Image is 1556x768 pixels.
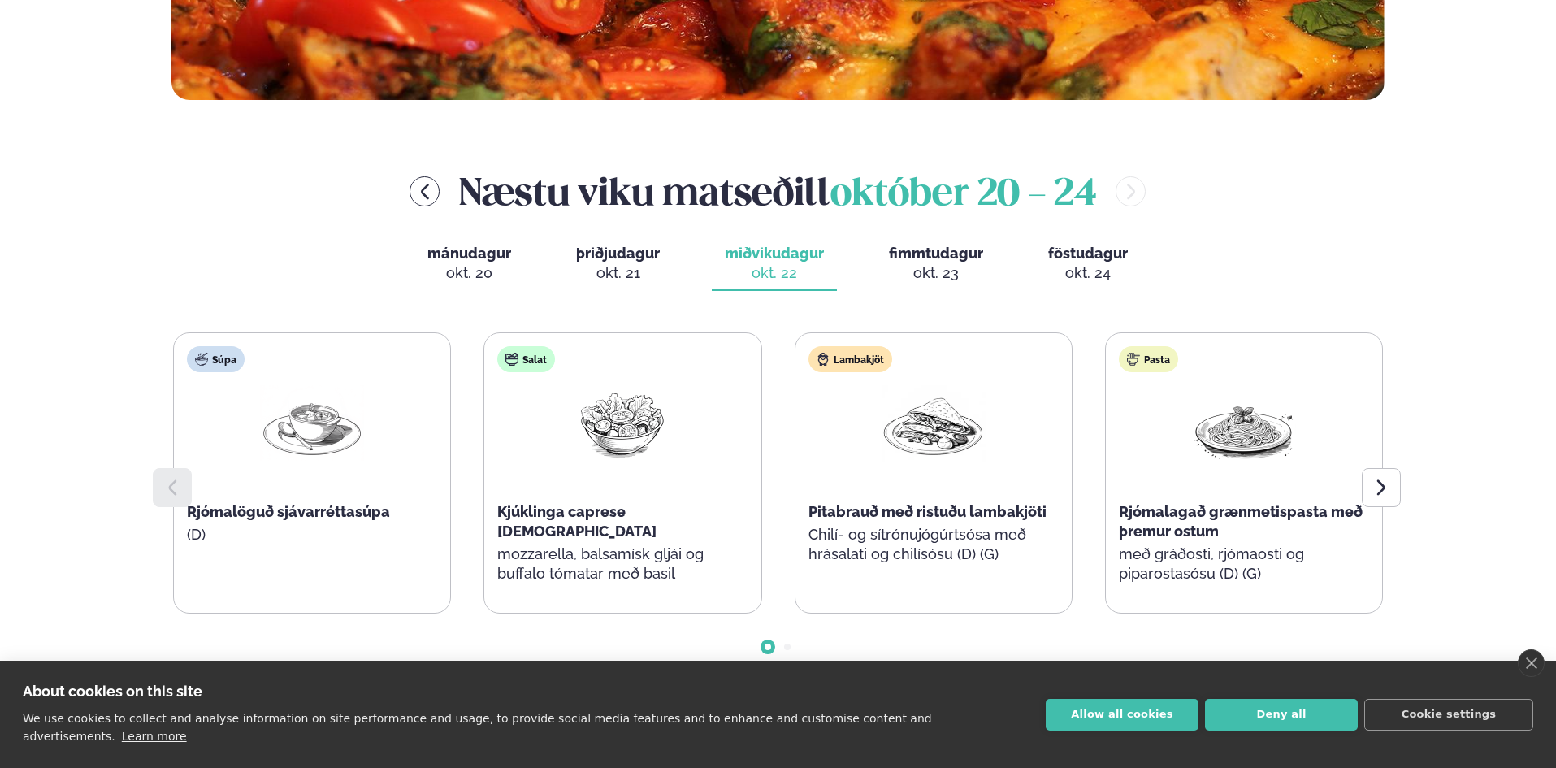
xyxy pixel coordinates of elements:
button: Deny all [1205,699,1358,731]
div: okt. 20 [427,263,511,283]
strong: About cookies on this site [23,683,202,700]
img: Salad.png [570,385,674,461]
div: Súpa [187,346,245,372]
button: menu-btn-right [1116,176,1146,206]
span: föstudagur [1048,245,1128,262]
img: Quesadilla.png [882,385,986,462]
img: salad.svg [505,353,518,366]
p: We use cookies to collect and analyse information on site performance and usage, to provide socia... [23,712,932,743]
span: Go to slide 1 [765,644,771,650]
p: með gráðosti, rjómaosti og piparostasósu (D) (G) [1119,545,1369,584]
div: Lambakjöt [808,346,892,372]
span: Go to slide 2 [784,644,791,650]
p: Chilí- og sítrónujógúrtsósa með hrásalati og chilísósu (D) (G) [808,525,1059,564]
span: fimmtudagur [889,245,983,262]
span: Pitabrauð með ristuðu lambakjöti [808,503,1047,520]
button: fimmtudagur okt. 23 [876,237,996,291]
span: mánudagur [427,245,511,262]
p: (D) [187,525,437,545]
button: mánudagur okt. 20 [414,237,524,291]
span: miðvikudagur [725,245,824,262]
div: Pasta [1119,346,1178,372]
span: október 20 - 24 [830,177,1096,213]
div: okt. 21 [576,263,660,283]
a: Learn more [122,730,187,743]
button: menu-btn-left [410,176,440,206]
button: miðvikudagur okt. 22 [712,237,837,291]
div: Salat [497,346,555,372]
img: Lamb.svg [817,353,830,366]
h2: Næstu viku matseðill [459,165,1096,218]
span: Rjómalöguð sjávarréttasúpa [187,503,390,520]
a: close [1518,649,1545,677]
img: Spagetti.png [1192,385,1296,461]
button: Cookie settings [1364,699,1533,731]
div: okt. 22 [725,263,824,283]
button: þriðjudagur okt. 21 [563,237,673,291]
p: mozzarella, balsamísk gljái og buffalo tómatar með basil [497,545,748,584]
button: Allow all cookies [1046,699,1198,731]
button: föstudagur okt. 24 [1035,237,1141,291]
span: Rjómalagað grænmetispasta með þremur ostum [1119,503,1363,540]
span: Kjúklinga caprese [DEMOGRAPHIC_DATA] [497,503,657,540]
span: þriðjudagur [576,245,660,262]
div: okt. 23 [889,263,983,283]
img: soup.svg [195,353,208,366]
img: pasta.svg [1127,353,1140,366]
div: okt. 24 [1048,263,1128,283]
img: Soup.png [260,385,364,461]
